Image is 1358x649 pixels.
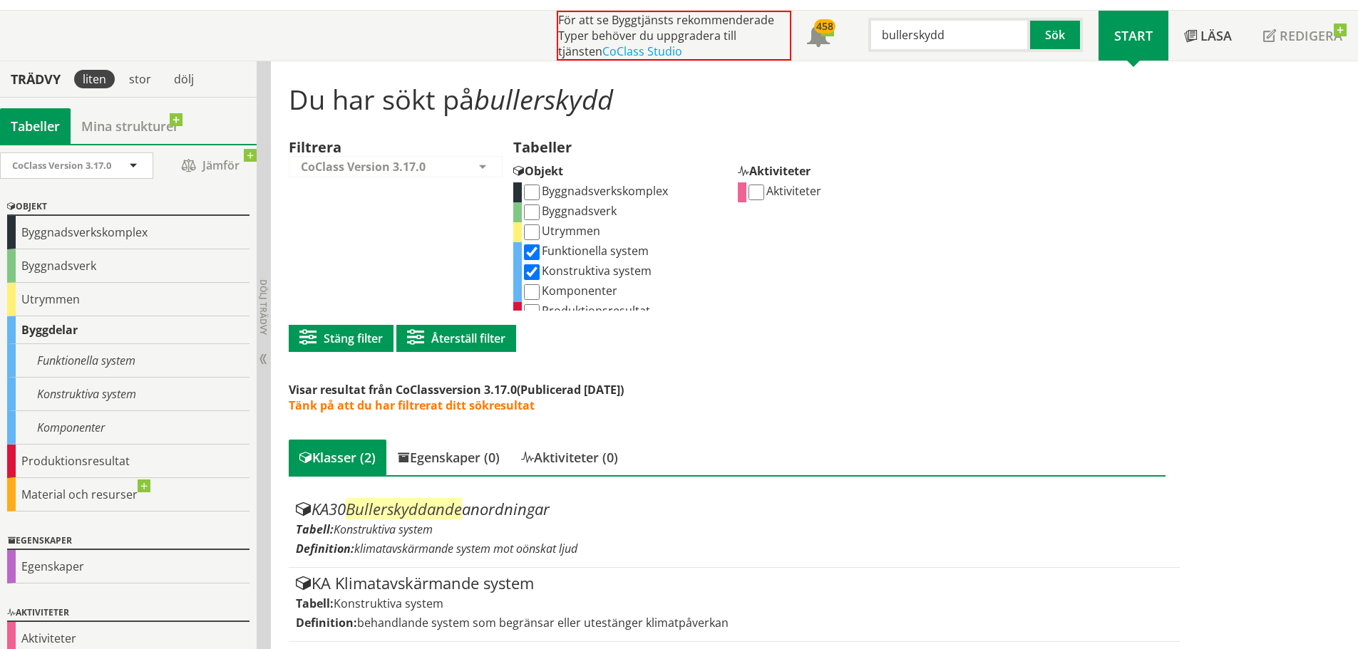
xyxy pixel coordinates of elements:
span: Notifikationer [807,26,830,48]
label: Byggnadsverkskomplex [522,183,668,199]
label: Tabeller [513,137,572,160]
input: Funktionella system [524,244,540,260]
span: klimatavskärmande system mot oönskat ljud [354,541,577,556]
span: Jämför [168,153,253,178]
span: CoClass Version 3.17.0 [12,159,111,172]
div: Aktiviteter [738,156,952,182]
div: stor [120,70,160,88]
div: dölj [165,70,202,88]
a: Redigera [1248,11,1358,61]
input: Byggnadsverkskomplex [524,185,540,200]
label: Funktionella system [522,243,649,259]
button: Stäng filter [289,325,393,352]
div: Konstruktiva system [7,378,250,411]
div: Egenskaper [7,550,250,583]
div: 458 [814,19,835,33]
div: Byggnadsverkskomplex [7,216,250,249]
label: Definition: [296,541,354,556]
div: Objekt [513,156,727,182]
input: Aktiviteter [749,185,764,200]
div: Utrymmen [7,283,250,316]
div: Material och resurser [7,478,250,512]
label: Utrymmen [522,223,600,239]
label: Komponenter [522,283,617,298]
label: Aktiviteter [746,183,821,199]
div: KA Klimatavskärmande system [296,575,1172,592]
label: Tabell: [296,521,334,537]
div: Trädvy [3,71,68,87]
span: (Publicerad [DATE]) [517,382,624,398]
span: Konstruktiva system [334,596,443,611]
label: Konstruktiva system [522,263,652,279]
label: Definition: [296,615,357,630]
input: Sök [868,18,1030,52]
a: Start [1099,11,1168,61]
span: Konstruktiva system [334,521,433,537]
button: Sök [1030,18,1083,52]
button: Återställ filter [396,325,516,352]
div: liten [74,70,115,88]
span: Redigera [1280,27,1342,44]
div: Byggdelar [7,316,250,344]
div: Aktiviteter [7,605,250,622]
label: Filtrera [289,137,341,157]
div: Klasser (2) [289,440,386,475]
label: Produktionsresultat [522,303,650,318]
div: För att se Byggtjänsts rekommenderade Typer behöver du uppgradera till tjänsten [557,11,791,61]
div: KA30 anordningar [296,501,1172,518]
span: Start [1114,27,1153,44]
a: Läsa [1168,11,1248,61]
div: Byggnadsverk [7,249,250,283]
div: Egenskaper (0) [386,440,510,475]
a: Mina strukturer [71,108,190,144]
span: Läsa [1200,27,1232,44]
label: Tabell: [296,596,334,611]
div: Aktiviteter (0) [510,440,629,475]
a: 458 [791,11,845,61]
span: Visar resultat från CoClassversion 3.17.0 [289,382,517,398]
span: Tänk på att du har filtrerat ditt sökresultat [289,398,535,413]
div: Komponenter [7,411,250,445]
input: Utrymmen [524,224,540,240]
span: bullerskydd [474,81,613,118]
input: Produktionsresultat [524,304,540,320]
h1: Du har sökt på [289,83,1165,115]
div: Funktionella system [7,344,250,378]
div: Egenskaper [7,533,250,550]
span: CoClass Version 3.17.0 [301,159,426,175]
span: Dölj trädvy [257,279,269,335]
a: CoClass Studio [602,43,682,59]
span: Bullerskyddande [346,498,462,519]
div: Produktionsresultat [7,445,250,478]
input: Konstruktiva system [524,264,540,280]
input: Komponenter [524,284,540,300]
span: behandlande system som begränsar eller utestänger klimatpåverkan [357,615,729,630]
input: Byggnadsverk [524,204,540,220]
label: Byggnadsverk [522,203,617,219]
div: Objekt [7,199,250,216]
